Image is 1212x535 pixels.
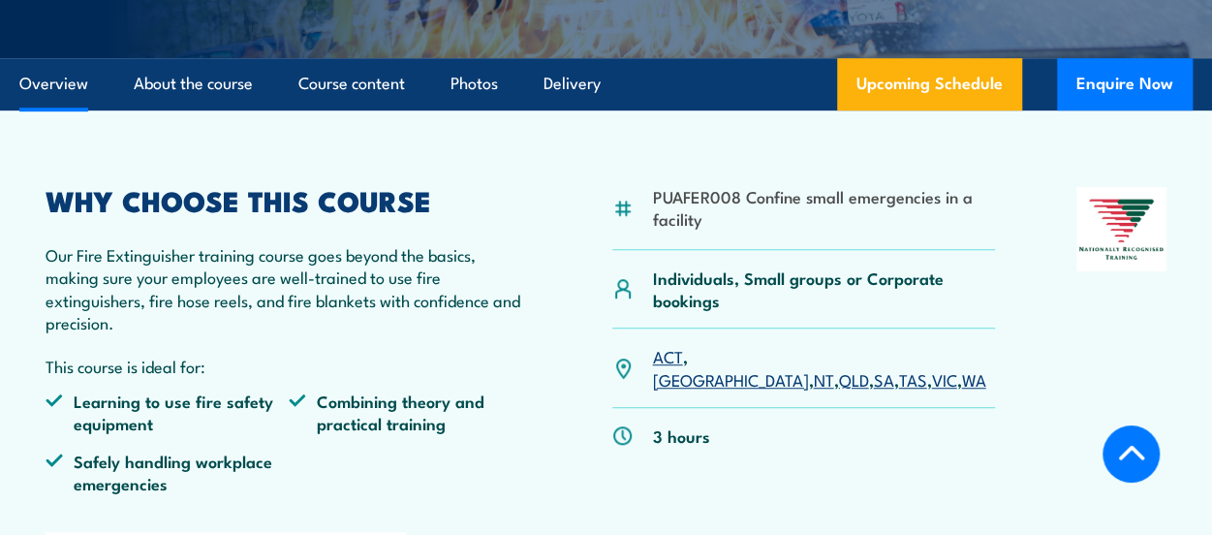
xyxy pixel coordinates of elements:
[652,344,682,367] a: ACT
[1057,58,1193,110] button: Enquire Now
[19,58,88,110] a: Overview
[837,58,1022,110] a: Upcoming Schedule
[652,345,995,391] p: , , , , , , ,
[544,58,601,110] a: Delivery
[451,58,498,110] a: Photos
[652,267,995,312] p: Individuals, Small groups or Corporate bookings
[813,367,833,391] a: NT
[289,390,532,435] li: Combining theory and practical training
[961,367,985,391] a: WA
[838,367,868,391] a: QLD
[46,187,532,212] h2: WHY CHOOSE THIS COURSE
[652,425,709,447] p: 3 hours
[46,243,532,334] p: Our Fire Extinguisher training course goes beyond the basics, making sure your employees are well...
[652,367,808,391] a: [GEOGRAPHIC_DATA]
[1076,187,1166,272] img: Nationally Recognised Training logo.
[134,58,253,110] a: About the course
[931,367,956,391] a: VIC
[298,58,405,110] a: Course content
[46,390,289,435] li: Learning to use fire safety equipment
[873,367,893,391] a: SA
[652,185,995,231] li: PUAFER008 Confine small emergencies in a facility
[46,450,289,495] li: Safely handling workplace emergencies
[46,355,532,377] p: This course is ideal for:
[898,367,926,391] a: TAS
